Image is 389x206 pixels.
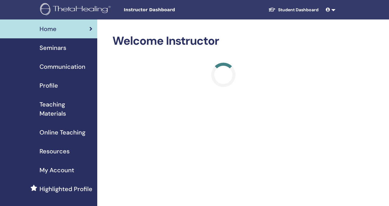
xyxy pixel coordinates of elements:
img: graduation-cap-white.svg [268,7,276,12]
span: Profile [40,81,58,90]
span: Home [40,24,57,33]
img: logo.png [40,3,113,17]
span: Resources [40,147,70,156]
span: Teaching Materials [40,100,92,118]
span: Highlighted Profile [40,184,92,194]
span: My Account [40,166,74,175]
span: Communication [40,62,85,71]
h2: Welcome Instructor [112,34,334,48]
span: Instructor Dashboard [124,7,215,13]
span: Online Teaching [40,128,85,137]
a: Student Dashboard [263,4,323,16]
span: Seminars [40,43,66,52]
